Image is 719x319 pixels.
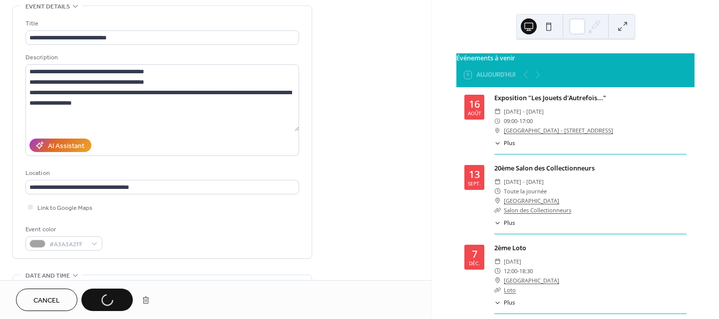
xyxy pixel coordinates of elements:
div: ​ [494,186,501,196]
span: #A3A3A2FF [49,239,86,250]
a: 20ème Salon des Collectionneurs [494,163,595,172]
div: ​ [494,107,501,116]
span: 17:00 [519,116,533,126]
a: Loto [504,286,516,294]
span: - [517,266,519,276]
div: août [468,111,481,116]
span: 18:30 [519,266,533,276]
span: [DATE] - [DATE] [504,177,544,186]
div: ​ [494,266,501,276]
span: 09:00 [504,116,517,126]
div: ​ [494,276,501,285]
span: Event details [25,1,70,12]
div: ​ [494,205,501,215]
button: ​Plus [494,139,515,148]
span: [DATE] [504,257,521,266]
div: 7 [472,249,477,259]
div: AI Assistant [48,141,84,152]
div: Location [25,168,297,178]
span: Toute la journée [504,186,547,196]
a: Salon des Collectionneurs [504,206,571,214]
div: ​ [494,126,501,135]
button: Cancel [16,289,77,311]
div: Description [25,52,297,63]
span: Plus [504,139,515,148]
a: [GEOGRAPHIC_DATA] [504,276,559,285]
span: - [517,116,519,126]
span: Plus [504,219,515,227]
div: Exposition "Les Jouets d'Autrefois..." [494,93,687,103]
a: [GEOGRAPHIC_DATA] - [STREET_ADDRESS] [504,126,613,135]
div: ​ [494,285,501,295]
a: [GEOGRAPHIC_DATA] [504,196,559,205]
span: Date and time [25,271,70,281]
span: Plus [504,299,515,307]
div: ​ [494,219,501,227]
button: AI Assistant [29,139,91,152]
div: déc. [469,261,480,266]
div: Événements à venir [456,53,695,63]
div: ​ [494,116,501,126]
a: 2ème Loto [494,243,526,252]
div: 16 [469,99,480,109]
div: ​ [494,177,501,186]
button: ​Plus [494,299,515,307]
div: ​ [494,257,501,266]
div: ​ [494,196,501,205]
div: sept. [468,181,481,186]
span: Link to Google Maps [37,203,92,213]
div: Title [25,18,297,29]
button: ​Plus [494,219,515,227]
span: [DATE] - [DATE] [504,107,544,116]
span: 12:00 [504,266,517,276]
div: ​ [494,139,501,148]
div: Event color [25,224,100,235]
div: 13 [469,169,480,179]
span: Cancel [33,296,60,306]
div: ​ [494,299,501,307]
